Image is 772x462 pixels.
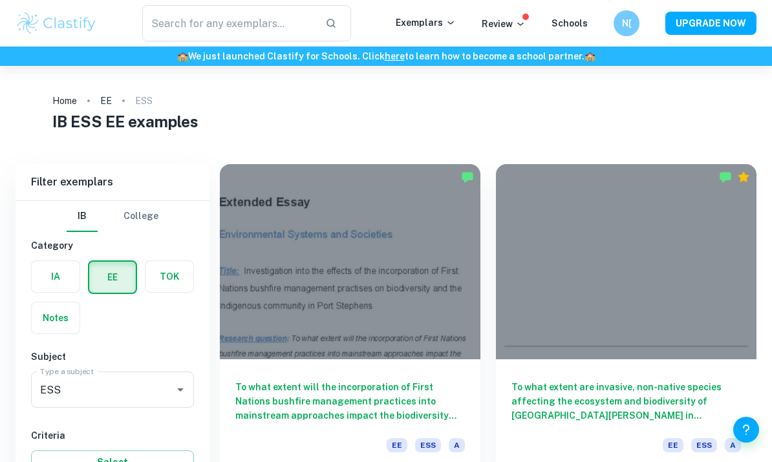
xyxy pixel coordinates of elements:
[552,18,588,28] a: Schools
[32,261,80,292] button: IA
[100,92,112,110] a: EE
[40,366,94,377] label: Type a subject
[482,17,526,31] p: Review
[737,171,750,184] div: Premium
[619,16,634,30] h6: N[
[511,380,741,423] h6: To what extent are invasive, non-native species affecting the ecosystem and biodiversity of [GEOG...
[142,5,315,41] input: Search for any exemplars...
[177,51,188,61] span: 🏫
[614,10,639,36] button: N[
[31,350,194,364] h6: Subject
[89,262,136,293] button: EE
[387,438,407,452] span: EE
[16,10,98,36] img: Clastify logo
[32,302,80,333] button: Notes
[135,94,153,108] p: ESS
[3,49,769,63] h6: We just launched Clastify for Schools. Click to learn how to become a school partner.
[235,380,465,423] h6: To what extent will the incorporation of First Nations bushfire management practices into mainstr...
[663,438,683,452] span: EE
[665,12,756,35] button: UPGRADE NOW
[67,201,98,232] button: IB
[719,171,732,184] img: Marked
[449,438,465,452] span: A
[415,438,441,452] span: ESS
[52,110,719,133] h1: IB ESS EE examples
[461,171,474,184] img: Marked
[396,16,456,30] p: Exemplars
[31,238,194,253] h6: Category
[171,381,189,399] button: Open
[145,261,193,292] button: TOK
[584,51,595,61] span: 🏫
[733,417,759,443] button: Help and Feedback
[123,201,158,232] button: College
[691,438,717,452] span: ESS
[31,428,194,443] h6: Criteria
[385,51,405,61] a: here
[52,92,77,110] a: Home
[16,164,209,200] h6: Filter exemplars
[725,438,741,452] span: A
[67,201,158,232] div: Filter type choice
